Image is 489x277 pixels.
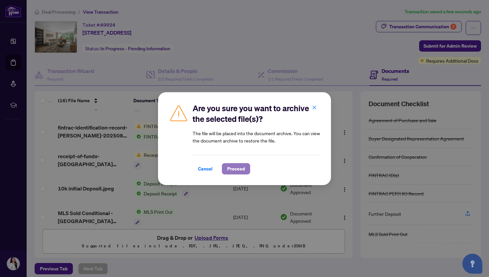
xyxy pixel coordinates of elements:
[227,163,245,174] span: Proceed
[312,105,317,110] span: close
[193,163,218,174] button: Cancel
[198,163,213,174] span: Cancel
[222,163,250,174] button: Proceed
[462,254,482,274] button: Open asap
[193,103,320,124] h2: Are you sure you want to archive the selected file(s)?
[193,130,320,144] article: The file will be placed into the document archive. You can view the document archive to restore t...
[169,103,189,123] img: Caution Icon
